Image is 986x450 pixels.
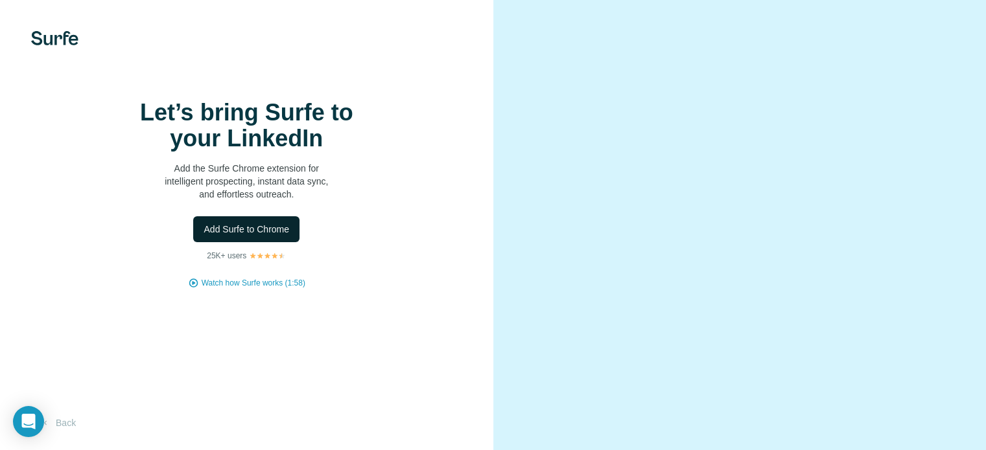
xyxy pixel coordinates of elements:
img: Surfe's logo [31,31,78,45]
h1: Let’s bring Surfe to your LinkedIn [117,100,376,152]
p: 25K+ users [207,250,246,262]
img: Rating Stars [249,252,286,260]
span: Add Surfe to Chrome [204,223,289,236]
div: Open Intercom Messenger [13,406,44,437]
button: Back [31,411,85,434]
p: Add the Surfe Chrome extension for intelligent prospecting, instant data sync, and effortless out... [117,162,376,201]
button: Add Surfe to Chrome [193,216,299,242]
button: Watch how Surfe works (1:58) [202,277,305,289]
